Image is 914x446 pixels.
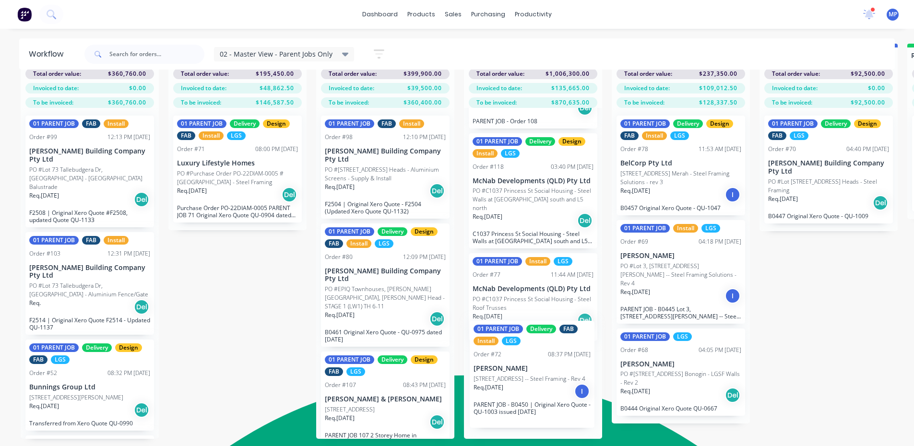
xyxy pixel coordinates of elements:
span: MP [889,10,897,19]
div: Workflow [29,48,68,60]
span: $128,337.50 [699,98,737,107]
span: To be invoiced: [33,98,73,107]
span: To be invoiced: [329,98,369,107]
span: $92,500.00 [851,98,885,107]
div: productivity [510,7,557,22]
span: To be invoiced: [624,98,665,107]
span: To be invoiced: [772,98,812,107]
span: Total order value: [624,70,672,78]
span: $39,500.00 [407,84,442,93]
span: To be invoiced: [476,98,517,107]
span: $1,006,300.00 [546,70,590,78]
span: Invoiced to date: [181,84,226,93]
div: products [403,7,440,22]
span: Total order value: [181,70,229,78]
input: Search for orders... [109,45,204,64]
span: $135,665.00 [551,84,590,93]
span: $399,900.00 [404,70,442,78]
span: $0.00 [129,84,146,93]
span: Total order value: [33,70,81,78]
div: purchasing [466,7,510,22]
span: 02 - Master View - Parent Jobs Only [220,49,332,59]
span: Invoiced to date: [476,84,522,93]
span: $360,760.00 [108,70,146,78]
span: $92,500.00 [851,70,885,78]
div: sales [440,7,466,22]
span: Total order value: [329,70,377,78]
span: Invoiced to date: [329,84,374,93]
span: $146,587.50 [256,98,294,107]
span: $109,012.50 [699,84,737,93]
span: $48,862.50 [260,84,294,93]
span: $360,400.00 [404,98,442,107]
span: Total order value: [772,70,820,78]
span: Invoiced to date: [772,84,818,93]
span: $360,760.00 [108,98,146,107]
a: dashboard [357,7,403,22]
span: Invoiced to date: [624,84,670,93]
span: To be invoiced: [181,98,221,107]
img: Factory [17,7,32,22]
span: $237,350.00 [699,70,737,78]
span: $195,450.00 [256,70,294,78]
span: Total order value: [476,70,524,78]
span: $870,635.00 [551,98,590,107]
span: $0.00 [868,84,885,93]
span: Invoiced to date: [33,84,79,93]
